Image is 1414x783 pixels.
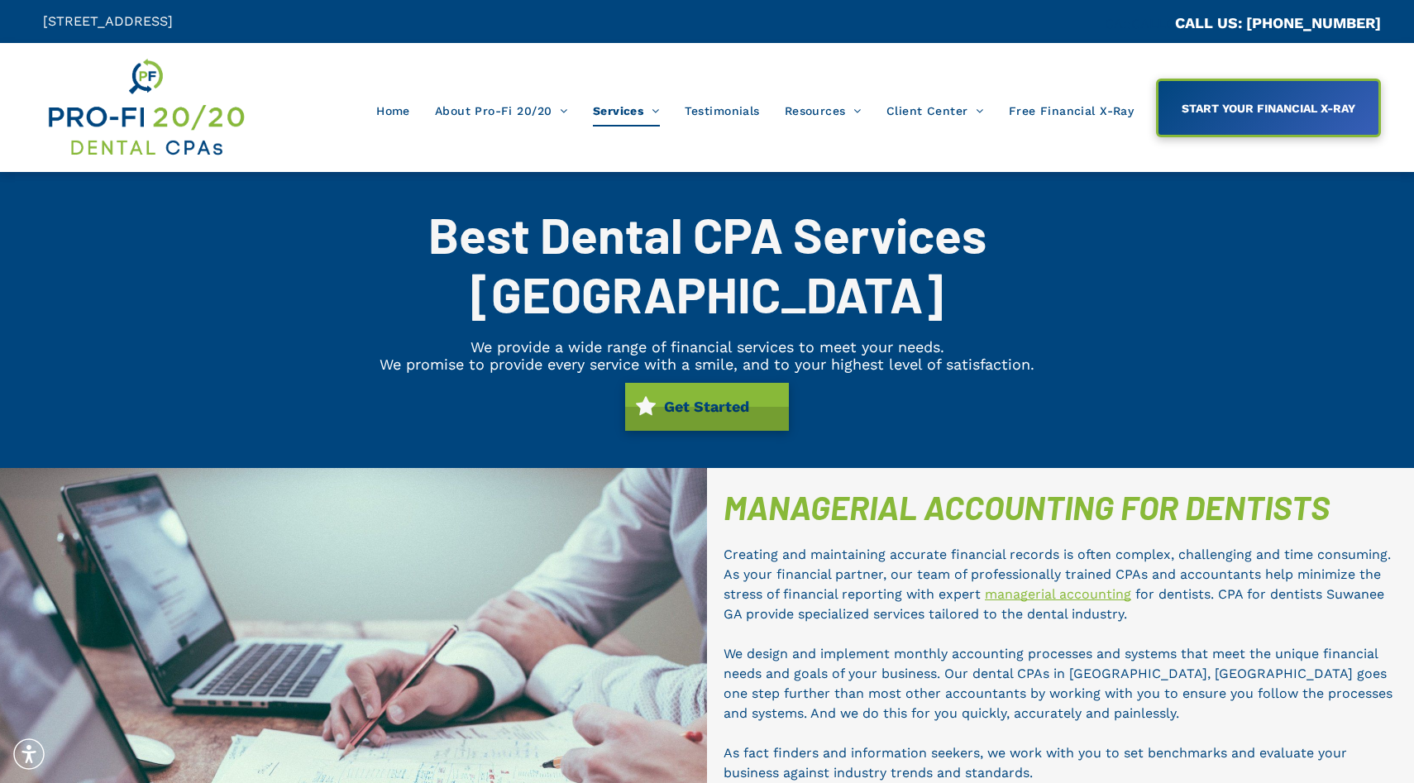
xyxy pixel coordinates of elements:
a: Get Started [625,383,789,431]
span: We promise to provide every service with a smile, and to your highest level of satisfaction. [380,356,1034,373]
a: START YOUR FINANCIAL X-RAY [1156,79,1381,137]
a: CALL US: [PHONE_NUMBER] [1175,14,1381,31]
span: CA::CALLC [1105,16,1175,31]
a: Testimonials [672,95,772,127]
span: Creating and maintaining accurate financial records is often complex, challenging and time consum... [724,547,1391,602]
a: managerial accounting [985,586,1131,602]
a: About Pro-Fi 20/20 [423,95,580,127]
span: Get Started [658,389,755,423]
img: Get Dental CPA Consulting, Bookkeeping, & Bank Loans [45,55,246,160]
span: Best Dental CPA Services [GEOGRAPHIC_DATA] [428,204,986,323]
a: Resources [772,95,874,127]
a: Client Center [874,95,996,127]
span: We provide a wide range of financial services to meet your needs. [471,338,944,356]
span: [STREET_ADDRESS] [43,13,173,29]
span: We design and implement monthly accounting processes and systems that meet the unique financial n... [724,646,1393,721]
a: Home [364,95,423,127]
a: Free Financial X-Ray [996,95,1146,127]
a: Services [580,95,672,127]
span: START YOUR FINANCIAL X-RAY [1176,93,1361,123]
span: MANAGERIAL ACCOUNTING FOR DENTISTS [724,487,1330,527]
span: As fact finders and information seekers, we work with you to set benchmarks and evaluate your bus... [724,745,1347,781]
